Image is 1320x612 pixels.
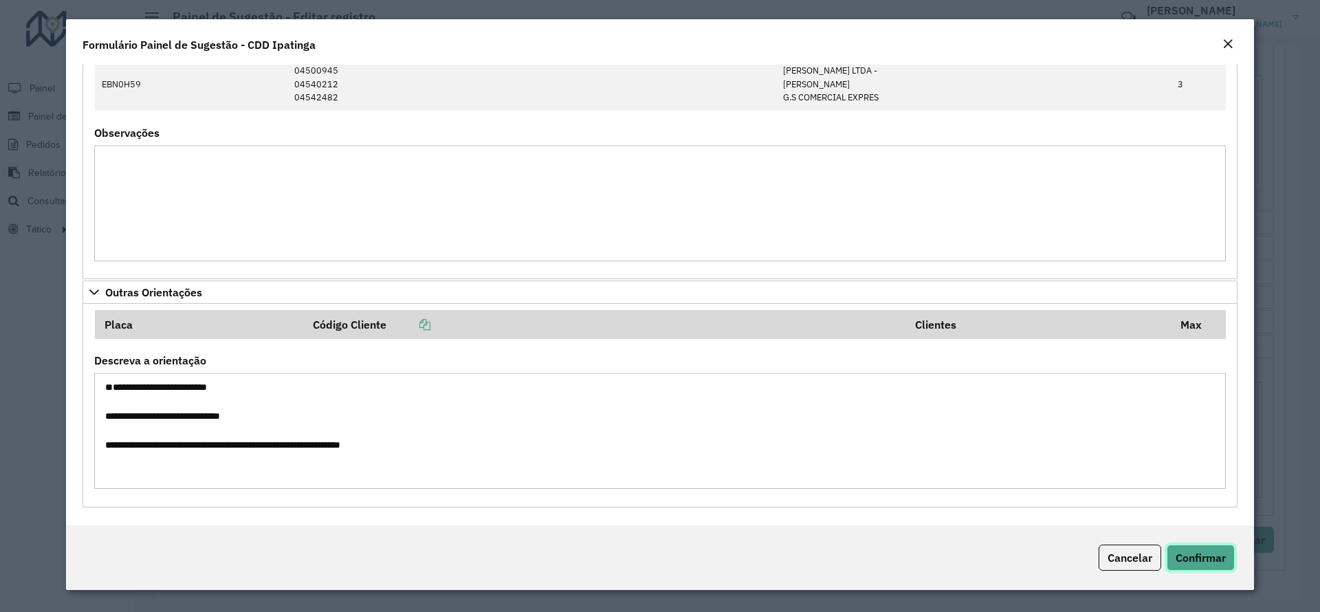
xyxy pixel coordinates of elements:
[304,310,906,339] th: Código Cliente
[1218,36,1237,54] button: Close
[776,57,1171,111] td: [PERSON_NAME] LTDA - [PERSON_NAME] G.S COMERCIAL EXPRES
[95,57,287,111] td: EBN0H59
[82,36,316,53] h4: Formulário Painel de Sugestão - CDD Ipatinga
[95,310,304,339] th: Placa
[94,124,159,141] label: Observações
[1176,551,1226,565] span: Confirmar
[1167,545,1235,571] button: Confirmar
[82,281,1237,304] a: Outras Orientações
[1222,39,1233,50] em: Fechar
[1108,551,1152,565] span: Cancelar
[82,304,1237,507] div: Outras Orientações
[1171,57,1226,111] td: 3
[1171,310,1226,339] th: Max
[1099,545,1161,571] button: Cancelar
[82,22,1237,279] div: Mapas Sugeridos: Placa-Cliente
[905,310,1171,339] th: Clientes
[386,318,430,331] a: Copiar
[105,287,202,298] span: Outras Orientações
[94,352,206,369] label: Descreva a orientação
[287,57,776,111] td: 04500945 04540212 04542482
